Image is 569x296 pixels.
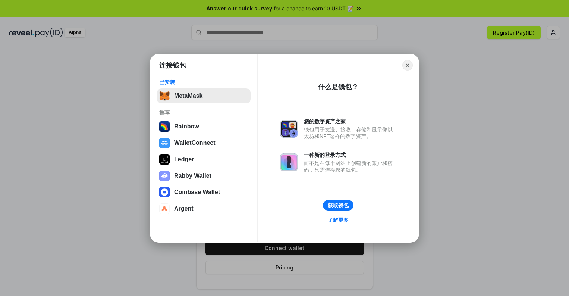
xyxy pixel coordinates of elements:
img: svg+xml,%3Csvg%20xmlns%3D%22http%3A%2F%2Fwww.w3.org%2F2000%2Fsvg%22%20fill%3D%22none%22%20viewBox... [280,153,298,171]
img: svg+xml,%3Csvg%20xmlns%3D%22http%3A%2F%2Fwww.w3.org%2F2000%2Fsvg%22%20width%3D%2228%22%20height%3... [159,154,170,165]
a: 了解更多 [323,215,353,225]
button: Ledger [157,152,251,167]
div: 什么是钱包？ [318,82,358,91]
div: 您的数字资产之家 [304,118,396,125]
div: Ledger [174,156,194,163]
div: 推荐 [159,109,248,116]
button: Rabby Wallet [157,168,251,183]
img: svg+xml,%3Csvg%20width%3D%2228%22%20height%3D%2228%22%20viewBox%3D%220%200%2028%2028%22%20fill%3D... [159,203,170,214]
button: 获取钱包 [323,200,353,211]
div: 而不是在每个网站上创建新的账户和密码，只需连接您的钱包。 [304,160,396,173]
img: svg+xml,%3Csvg%20xmlns%3D%22http%3A%2F%2Fwww.w3.org%2F2000%2Fsvg%22%20fill%3D%22none%22%20viewBox... [159,171,170,181]
div: Coinbase Wallet [174,189,220,196]
button: WalletConnect [157,135,251,150]
img: svg+xml,%3Csvg%20width%3D%2228%22%20height%3D%2228%22%20viewBox%3D%220%200%2028%2028%22%20fill%3D... [159,187,170,197]
button: MetaMask [157,88,251,103]
div: WalletConnect [174,140,216,146]
div: 钱包用于发送、接收、存储和显示像以太坊和NFT这样的数字资产。 [304,126,396,140]
div: Rabby Wallet [174,172,211,179]
img: svg+xml,%3Csvg%20fill%3D%22none%22%20height%3D%2233%22%20viewBox%3D%220%200%2035%2033%22%20width%... [159,91,170,101]
img: svg+xml,%3Csvg%20width%3D%2228%22%20height%3D%2228%22%20viewBox%3D%220%200%2028%2028%22%20fill%3D... [159,138,170,148]
button: Close [402,60,413,71]
button: Argent [157,201,251,216]
h1: 连接钱包 [159,61,186,70]
div: Argent [174,205,194,212]
div: MetaMask [174,93,202,99]
div: 了解更多 [328,216,349,223]
div: 已安装 [159,79,248,85]
button: Rainbow [157,119,251,134]
div: Rainbow [174,123,199,130]
button: Coinbase Wallet [157,185,251,200]
img: svg+xml,%3Csvg%20width%3D%22120%22%20height%3D%22120%22%20viewBox%3D%220%200%20120%20120%22%20fil... [159,121,170,132]
img: svg+xml,%3Csvg%20xmlns%3D%22http%3A%2F%2Fwww.w3.org%2F2000%2Fsvg%22%20fill%3D%22none%22%20viewBox... [280,120,298,138]
div: 一种新的登录方式 [304,152,396,158]
div: 获取钱包 [328,202,349,209]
